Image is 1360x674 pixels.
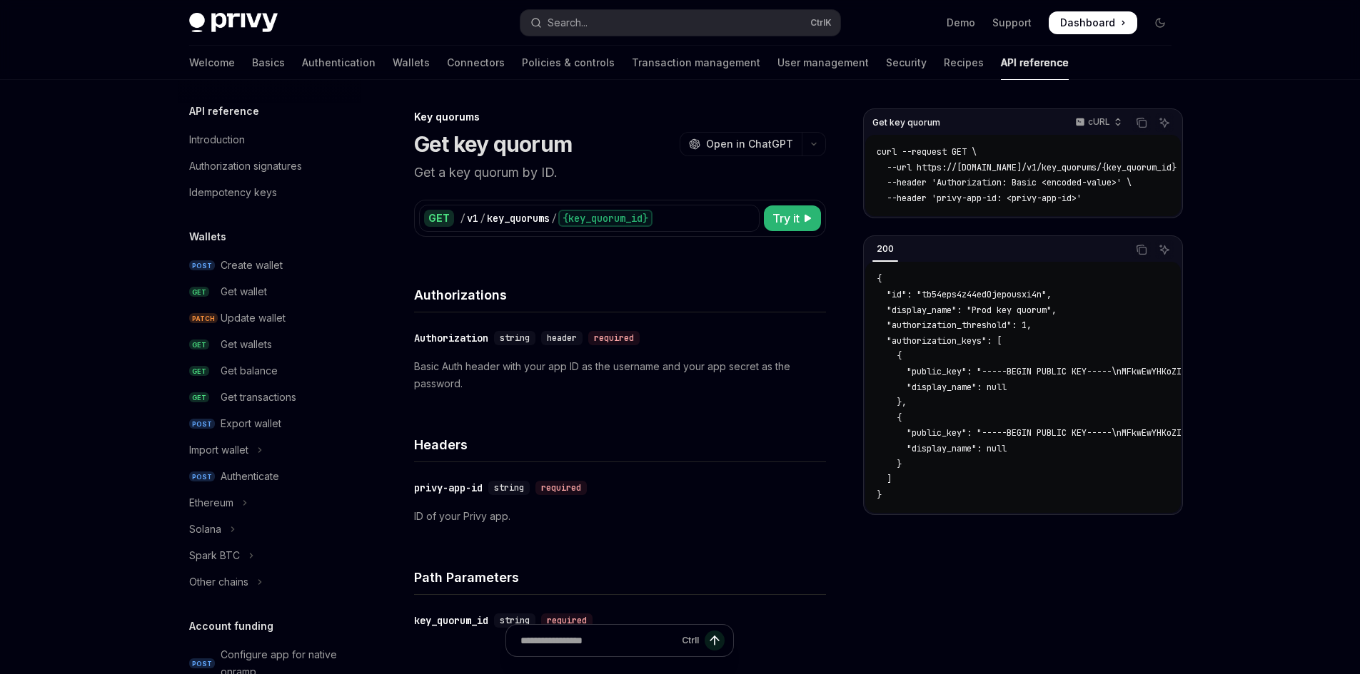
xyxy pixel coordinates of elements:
[1060,16,1115,30] span: Dashboard
[414,285,826,305] h4: Authorizations
[178,464,361,489] a: POSTAuthenticate
[178,569,361,595] button: Toggle Other chains section
[178,490,361,516] button: Toggle Ethereum section
[944,46,984,80] a: Recipes
[221,415,281,432] div: Export wallet
[189,419,215,429] span: POST
[189,471,215,482] span: POST
[189,13,278,33] img: dark logo
[189,158,302,175] div: Authorization signatures
[1149,11,1172,34] button: Toggle dark mode
[551,211,557,225] div: /
[178,516,361,542] button: Toggle Solana section
[1067,111,1128,135] button: cURL
[414,435,826,454] h4: Headers
[178,543,361,568] button: Toggle Spark BTC section
[302,46,376,80] a: Authentication
[535,481,587,495] div: required
[680,132,802,156] button: Open in ChatGPT
[632,46,760,80] a: Transaction management
[872,240,898,257] div: 200
[777,46,869,80] a: User management
[178,411,361,436] a: POSTExport wallet
[520,10,840,36] button: Open search
[221,389,296,406] div: Get transactions
[588,331,640,345] div: required
[221,362,278,379] div: Get balance
[705,630,725,650] button: Send message
[1155,240,1174,259] button: Ask AI
[221,257,283,274] div: Create wallet
[414,568,826,587] h4: Path Parameters
[189,46,235,80] a: Welcome
[178,437,361,463] button: Toggle Import wallet section
[221,468,279,485] div: Authenticate
[189,618,273,635] h5: Account funding
[467,211,478,225] div: v1
[500,615,530,626] span: string
[764,205,821,231] button: Try it
[189,573,248,591] div: Other chains
[189,184,277,201] div: Idempotency keys
[992,16,1032,30] a: Support
[189,260,215,271] span: POST
[1132,240,1151,259] button: Copy the contents from the code block
[252,46,285,80] a: Basics
[189,494,233,511] div: Ethereum
[221,310,286,327] div: Update wallet
[414,110,826,124] div: Key quorums
[189,131,245,148] div: Introduction
[1001,46,1069,80] a: API reference
[558,210,653,227] div: {key_quorum_id}
[414,613,488,628] div: key_quorum_id
[460,211,465,225] div: /
[520,625,676,656] input: Ask a question...
[178,279,361,305] a: GETGet wallet
[178,384,361,410] a: GETGet transactions
[189,339,209,350] span: GET
[541,613,593,628] div: required
[522,46,615,80] a: Policies & controls
[189,313,218,324] span: PATCH
[500,332,530,344] span: string
[189,521,221,538] div: Solana
[877,145,1221,206] code: curl --request GET \ --url https://[DOMAIN_NAME]/v1/key_quorums/{key_quorum_id} \ --header 'Autho...
[547,332,577,344] span: header
[886,46,927,80] a: Security
[414,131,573,157] h1: Get key quorum
[189,228,226,245] h5: Wallets
[494,482,524,494] span: string
[178,252,361,278] a: POSTCreate wallet
[189,547,240,564] div: Spark BTC
[178,180,361,205] a: Idempotency keys
[947,16,975,30] a: Demo
[189,366,209,377] span: GET
[189,103,259,120] h5: API reference
[178,358,361,384] a: GETGet balance
[178,153,361,179] a: Authorization signatures
[1155,113,1174,132] button: Ask AI
[189,441,248,459] div: Import wallet
[447,46,505,80] a: Connectors
[414,508,826,525] p: ID of your Privy app.
[772,210,800,227] span: Try it
[414,331,488,345] div: Authorization
[424,210,454,227] div: GET
[221,336,272,353] div: Get wallets
[189,658,215,669] span: POST
[1132,113,1151,132] button: Copy the contents from the code block
[1088,116,1110,128] p: cURL
[178,305,361,331] a: PATCHUpdate wallet
[1049,11,1137,34] a: Dashboard
[393,46,430,80] a: Wallets
[189,287,209,297] span: GET
[221,283,267,300] div: Get wallet
[189,392,209,403] span: GET
[480,211,485,225] div: /
[548,14,588,31] div: Search...
[178,127,361,153] a: Introduction
[810,17,832,29] span: Ctrl K
[414,163,826,183] p: Get a key quorum by ID.
[414,481,483,495] div: privy-app-id
[872,117,940,128] span: Get key quorum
